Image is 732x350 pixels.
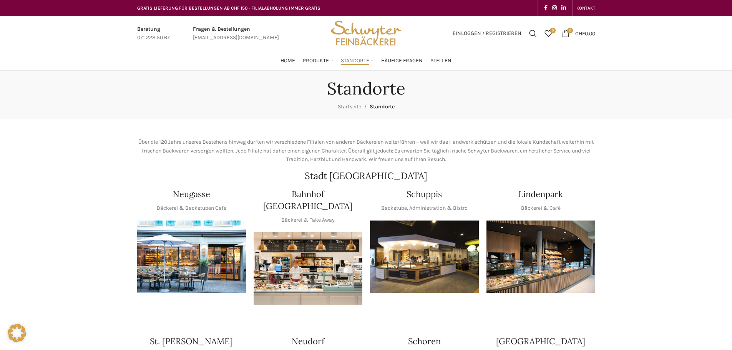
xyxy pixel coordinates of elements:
a: 0 [541,26,556,41]
a: Standorte [341,53,373,68]
img: Neugasse [137,221,246,293]
h4: [GEOGRAPHIC_DATA] [496,335,585,347]
h2: Stadt [GEOGRAPHIC_DATA] [137,171,595,181]
a: Site logo [328,30,403,36]
a: Startseite [338,103,361,110]
span: 0 [550,28,556,33]
span: Standorte [370,103,395,110]
a: 0 CHF0.00 [558,26,599,41]
p: Backstube, Administration & Bistro [381,204,468,212]
span: Home [281,57,295,65]
span: CHF [575,30,585,36]
a: Suchen [525,26,541,41]
a: Stellen [430,53,451,68]
span: Häufige Fragen [381,57,423,65]
h4: Lindenpark [518,188,563,200]
p: Bäckerei & Café [521,204,561,212]
p: Über die 120 Jahre unseres Bestehens hinweg durften wir verschiedene Filialen von anderen Bäckere... [137,138,595,164]
div: Secondary navigation [573,0,599,16]
h4: Neugasse [173,188,210,200]
a: KONTAKT [576,0,595,16]
a: Produkte [303,53,333,68]
img: 017-e1571925257345 [486,221,595,293]
a: Instagram social link [550,3,559,13]
div: Meine Wunschliste [541,26,556,41]
bdi: 0.00 [575,30,595,36]
span: 0 [567,28,573,33]
span: Produkte [303,57,329,65]
span: Einloggen / Registrieren [453,31,521,36]
div: Main navigation [133,53,599,68]
h4: Bahnhof [GEOGRAPHIC_DATA] [254,188,362,212]
h4: Schuppis [407,188,442,200]
a: Facebook social link [542,3,550,13]
p: Bäckerei & Take Away [281,216,335,224]
h4: Schoren [408,335,441,347]
a: Infobox link [137,25,170,42]
img: Bäckerei Schwyter [328,16,403,51]
span: GRATIS LIEFERUNG FÜR BESTELLUNGEN AB CHF 150 - FILIALABHOLUNG IMMER GRATIS [137,5,320,11]
h1: Standorte [327,78,405,99]
span: Standorte [341,57,369,65]
a: Infobox link [193,25,279,42]
img: 150130-Schwyter-013 [370,221,479,293]
span: KONTAKT [576,5,595,11]
a: Home [281,53,295,68]
h4: Neudorf [292,335,324,347]
img: Bahnhof St. Gallen [254,232,362,305]
h4: St. [PERSON_NAME] [150,335,233,347]
p: Bäckerei & Backstuben Café [157,204,226,212]
a: Häufige Fragen [381,53,423,68]
a: Linkedin social link [559,3,568,13]
span: Stellen [430,57,451,65]
a: Einloggen / Registrieren [449,26,525,41]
